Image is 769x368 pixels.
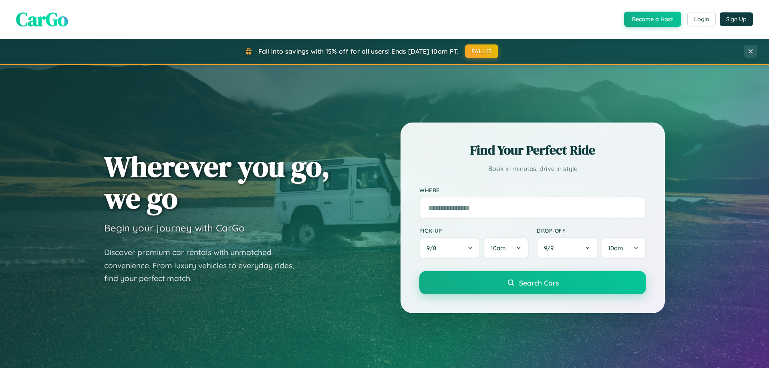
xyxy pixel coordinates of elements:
[519,278,559,287] span: Search Cars
[427,244,440,252] span: 9 / 8
[104,246,304,285] p: Discover premium car rentals with unmatched convenience. From luxury vehicles to everyday rides, ...
[258,47,459,55] span: Fall into savings with 15% off for all users! Ends [DATE] 10am PT.
[491,244,506,252] span: 10am
[483,237,529,259] button: 10am
[419,227,529,234] label: Pick-up
[687,12,716,26] button: Login
[419,187,646,193] label: Where
[419,237,480,259] button: 9/8
[601,237,646,259] button: 10am
[608,244,623,252] span: 10am
[465,44,499,58] button: FALL15
[624,12,681,27] button: Become a Host
[419,271,646,294] button: Search Cars
[537,227,646,234] label: Drop-off
[104,222,245,234] h3: Begin your journey with CarGo
[720,12,753,26] button: Sign Up
[104,151,330,214] h1: Wherever you go, we go
[537,237,598,259] button: 9/9
[16,6,68,32] span: CarGo
[419,141,646,159] h2: Find Your Perfect Ride
[419,163,646,175] p: Book in minutes, drive in style
[544,244,558,252] span: 9 / 9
